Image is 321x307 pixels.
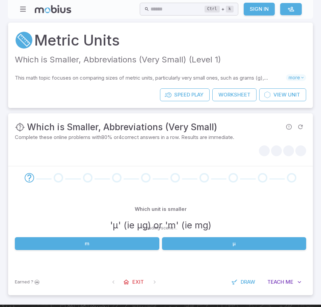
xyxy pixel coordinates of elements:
a: SpeedPlay [160,88,210,101]
kbd: Ctrl [205,6,220,12]
button: Draw [228,276,260,288]
p: Which is Smaller, Abbreviations (Very Small) (Level 1) [15,54,306,66]
span: View [273,91,287,99]
span: Exit [132,278,144,286]
p: Complete these online problems with 80 % or 4 correct answers in a row. Results are immediate. [15,134,306,141]
h3: Which is Smaller, Abbreviations (Very Small) [27,120,217,134]
div: Go to the next question [112,173,122,183]
div: Go to the next question [25,173,34,183]
p: This math topic focuses on comparing sizes of metric units, particularly very small ones, such as... [15,74,286,82]
p: Which unit is smaller [135,205,187,213]
a: ViewUnit [259,88,306,101]
div: Go to the next question [170,173,180,183]
span: Earned [15,279,30,285]
a: Worksheet [212,88,257,101]
div: Go to the next question [199,173,209,183]
div: Go to the next question [287,173,296,183]
div: Go to the next question [54,173,63,183]
span: On Latest Question [149,276,161,288]
div: + [205,5,234,13]
a: Exit [119,276,149,288]
span: Teach [267,278,284,286]
a: Sign In [244,3,275,16]
span: Refresh Question [295,121,306,133]
span: Report an issue with the question [283,121,295,133]
kbd: k [226,6,234,12]
h3: 'µ' (ie µg) or 'm' (ie mg) [110,218,211,232]
button: µ [162,237,306,250]
span: Unit [288,91,300,99]
span: Play [191,91,204,99]
p: Sign In to earn Mobius dollars [15,279,41,285]
button: m [15,237,159,250]
span: ? [31,279,33,285]
span: Speed [174,91,190,99]
a: Metric Units [34,29,120,51]
div: Go to the next question [83,173,92,183]
span: Draw [241,278,255,286]
div: Go to the next question [141,173,151,183]
div: Go to the next question [258,173,267,183]
button: TeachMe [263,276,306,288]
a: Metric Units [15,31,33,49]
span: On First Question [107,276,119,288]
div: Go to the next question [229,173,238,183]
span: Me [286,278,293,286]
